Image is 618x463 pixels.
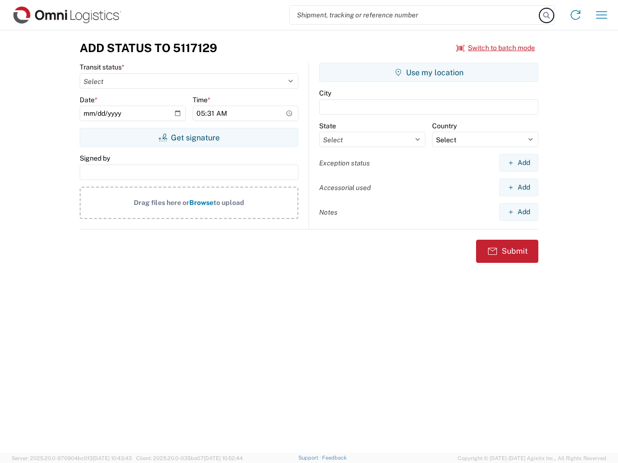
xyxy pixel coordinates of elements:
[319,63,538,82] button: Use my location
[499,203,538,221] button: Add
[204,455,243,461] span: [DATE] 10:52:44
[80,63,125,71] label: Transit status
[456,40,535,56] button: Switch to batch mode
[80,128,298,147] button: Get signature
[189,199,213,206] span: Browse
[290,6,540,24] input: Shipment, tracking or reference number
[193,95,211,104] label: Time
[80,41,217,55] h3: Add Status to 5117129
[458,454,606,463] span: Copyright © [DATE]-[DATE] Agistix Inc., All Rights Reserved
[319,122,336,130] label: State
[136,455,243,461] span: Client: 2025.20.0-035ba07
[499,178,538,196] button: Add
[476,240,538,263] button: Submit
[319,159,370,167] label: Exception status
[213,199,244,206] span: to upload
[80,154,110,163] label: Signed by
[499,154,538,172] button: Add
[432,122,457,130] label: Country
[80,95,98,104] label: Date
[134,199,189,206] span: Drag files here or
[298,455,323,461] a: Support
[93,455,132,461] span: [DATE] 10:43:43
[12,455,132,461] span: Server: 2025.20.0-970904bc0f3
[319,89,331,97] label: City
[319,208,337,217] label: Notes
[319,183,371,192] label: Accessorial used
[322,455,347,461] a: Feedback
